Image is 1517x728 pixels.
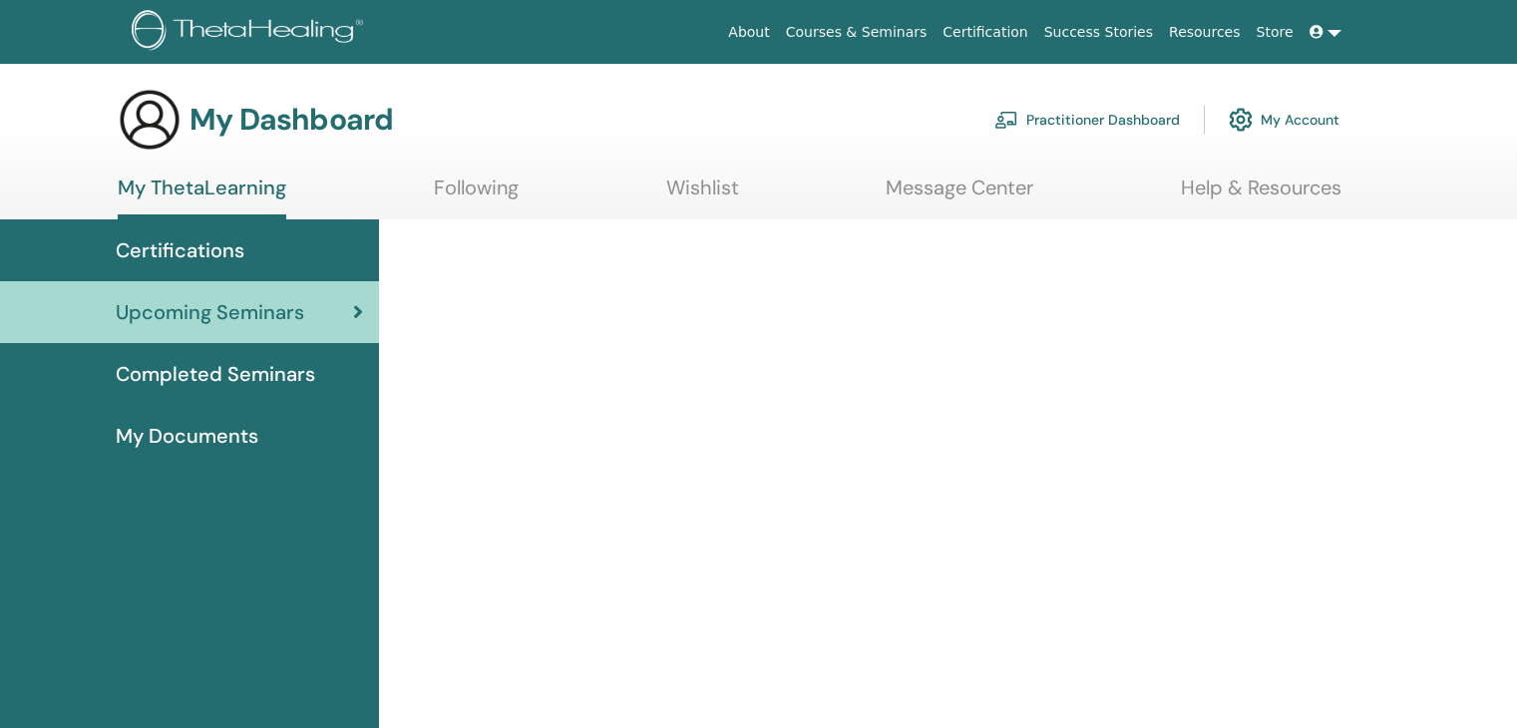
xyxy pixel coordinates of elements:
[1036,14,1161,51] a: Success Stories
[994,111,1018,129] img: chalkboard-teacher.svg
[994,98,1180,142] a: Practitioner Dashboard
[118,88,182,152] img: generic-user-icon.jpg
[1249,14,1302,51] a: Store
[1181,176,1341,214] a: Help & Resources
[1161,14,1249,51] a: Resources
[1229,103,1253,137] img: cog.svg
[116,359,315,389] span: Completed Seminars
[434,176,519,214] a: Following
[1229,98,1339,142] a: My Account
[935,14,1035,51] a: Certification
[666,176,739,214] a: Wishlist
[886,176,1033,214] a: Message Center
[118,176,286,219] a: My ThetaLearning
[116,235,244,265] span: Certifications
[778,14,936,51] a: Courses & Seminars
[132,10,370,55] img: logo.png
[190,102,393,138] h3: My Dashboard
[720,14,777,51] a: About
[116,421,258,451] span: My Documents
[116,297,304,327] span: Upcoming Seminars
